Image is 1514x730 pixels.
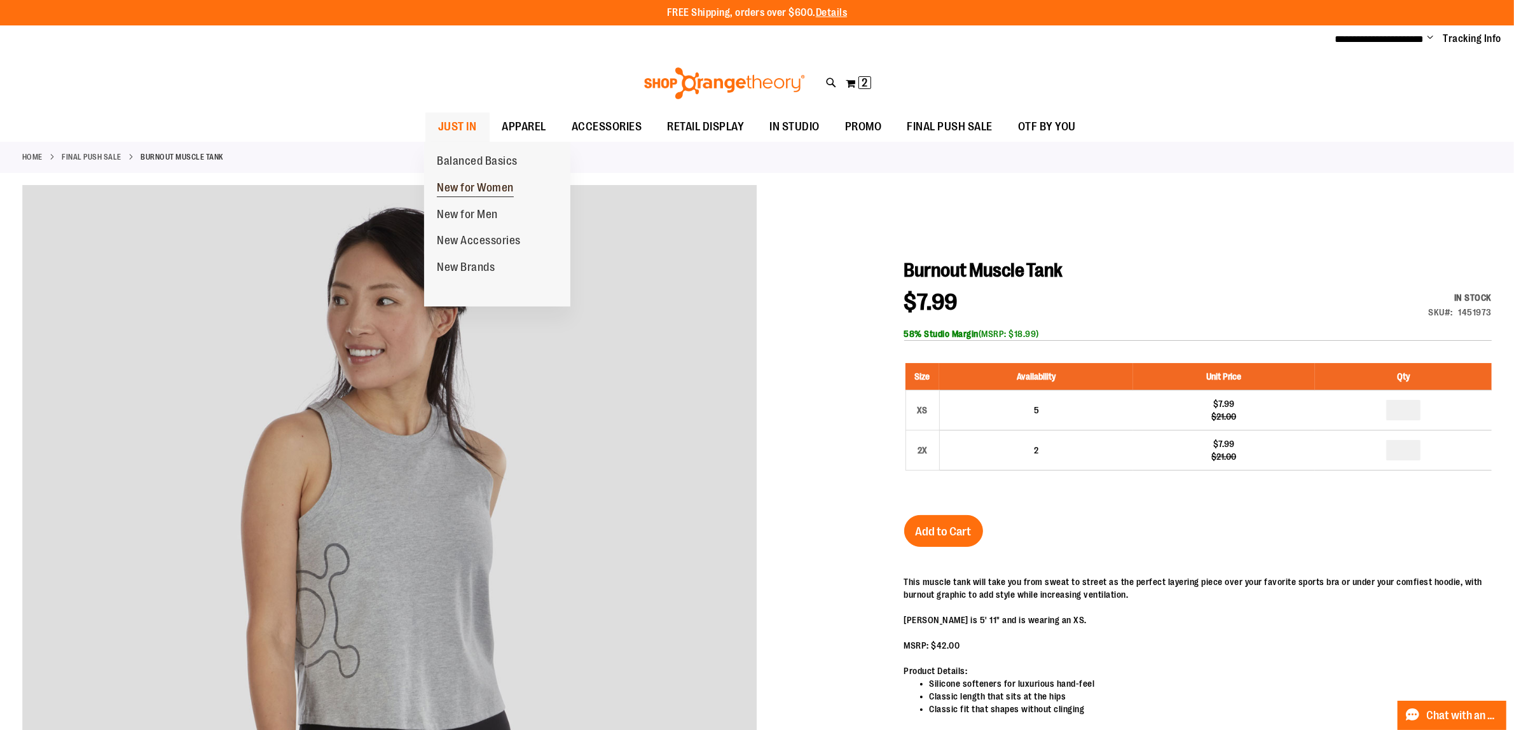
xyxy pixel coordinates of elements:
div: $7.99 [1139,437,1309,450]
li: Classic fit that shapes without clinging [930,703,1492,715]
th: Size [905,363,939,390]
div: Availability [1429,291,1492,304]
span: New for Men [437,208,498,224]
div: (MSRP: $18.99) [904,327,1492,340]
a: FINAL PUSH SALE [62,151,122,163]
a: Tracking Info [1443,32,1502,46]
span: 2 [862,76,867,89]
div: Product Details: [904,665,1492,677]
b: 58% Studio Margin [904,329,979,339]
li: Silicone softeners for luxurious hand-feel [930,677,1492,690]
span: New Brands [437,261,495,277]
div: 2X [913,441,932,460]
span: APPAREL [502,113,547,141]
span: 5 [1034,405,1039,415]
span: New for Women [437,181,514,197]
div: $21.00 [1139,410,1309,423]
strong: SKU [1429,307,1454,317]
span: New Accessories [437,234,521,250]
span: IN STUDIO [770,113,820,141]
span: 2 [1034,445,1038,455]
span: PROMO [845,113,882,141]
span: Burnout Muscle Tank [904,259,1063,281]
th: Unit Price [1133,363,1315,390]
th: Availability [939,363,1133,390]
div: This muscle tank will take you from sweat to street as the perfect layering piece over your favor... [904,575,1492,601]
span: FINAL PUSH SALE [907,113,993,141]
button: Account menu [1428,32,1434,45]
th: Qty [1315,363,1492,390]
button: Add to Cart [904,515,983,547]
div: $7.99 [1139,397,1309,410]
span: Balanced Basics [437,155,518,170]
div: XS [913,401,932,420]
a: Home [22,151,43,163]
span: OTF BY YOU [1018,113,1076,141]
span: ACCESSORIES [572,113,642,141]
span: Add to Cart [916,525,972,539]
span: RETAIL DISPLAY [668,113,745,141]
span: Chat with an Expert [1427,710,1499,722]
p: FREE Shipping, orders over $600. [667,6,848,20]
div: In stock [1429,291,1492,304]
div: $21.00 [1139,450,1309,463]
div: 1451973 [1459,306,1492,319]
strong: Burnout Muscle Tank [141,151,224,163]
img: Shop Orangetheory [642,67,807,99]
li: Classic length that sits at the hips [930,690,1492,703]
div: MSRP: $42.00 [904,639,1492,652]
span: $7.99 [904,289,958,315]
span: JUST IN [438,113,477,141]
a: Details [816,7,848,18]
div: [PERSON_NAME] is 5' 11" and is wearing an XS. [904,614,1492,626]
button: Chat with an Expert [1398,701,1507,730]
